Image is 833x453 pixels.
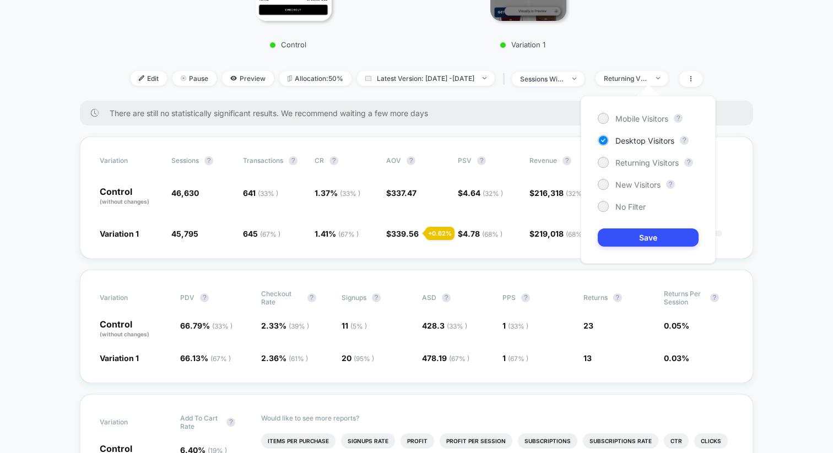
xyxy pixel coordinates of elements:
[100,353,139,363] span: Variation 1
[172,71,217,86] span: Pause
[572,78,576,80] img: end
[521,293,530,302] button: ?
[566,230,586,238] span: ( 68 % )
[529,156,557,165] span: Revenue
[181,75,186,81] img: end
[110,108,731,118] span: There are still no statistically significant results. We recommend waiting a few more days
[664,290,705,306] span: Returns Per Session
[342,321,367,330] span: 11
[710,293,719,302] button: ?
[204,156,213,165] button: ?
[131,71,167,86] span: Edit
[656,77,660,79] img: end
[440,433,512,449] li: Profit Per Session
[338,230,359,238] span: ( 67 % )
[583,293,608,302] span: Returns
[180,353,231,363] span: 66.13 %
[289,354,308,363] span: ( 61 % )
[315,229,359,238] span: 1.41 %
[483,77,486,79] img: end
[449,354,469,363] span: ( 67 % )
[615,202,646,211] span: No Filter
[422,321,467,330] span: 428.3
[534,188,586,198] span: 216,318
[458,156,472,165] span: PSV
[289,156,297,165] button: ?
[350,322,367,330] span: ( 5 % )
[100,187,160,206] p: Control
[261,433,336,449] li: Items Per Purchase
[243,188,278,198] span: 641
[458,188,503,198] span: $
[365,75,371,81] img: calendar
[315,188,360,198] span: 1.37 %
[279,71,351,86] span: Allocation: 50%
[288,75,292,81] img: rebalance
[386,229,419,238] span: $
[261,353,308,363] span: 2.36 %
[261,321,309,330] span: 2.33 %
[463,229,502,238] span: 4.78
[401,433,434,449] li: Profit
[307,293,316,302] button: ?
[442,293,451,302] button: ?
[171,156,199,165] span: Sessions
[615,136,674,145] span: Desktop Visitors
[426,40,619,49] p: Variation 1
[583,433,658,449] li: Subscriptions Rate
[502,353,528,363] span: 1
[210,354,231,363] span: ( 67 % )
[329,156,338,165] button: ?
[171,188,199,198] span: 46,630
[680,136,689,145] button: ?
[482,230,502,238] span: ( 68 % )
[226,418,235,427] button: ?
[694,433,728,449] li: Clicks
[171,229,198,238] span: 45,795
[458,229,502,238] span: $
[518,433,577,449] li: Subscriptions
[615,180,661,189] span: New Visitors
[342,353,374,363] span: 20
[222,71,274,86] span: Preview
[529,229,586,238] span: $
[520,75,564,83] div: sessions with impression
[100,229,139,238] span: Variation 1
[664,433,689,449] li: Ctr
[583,353,592,363] span: 13
[260,230,280,238] span: ( 67 % )
[613,293,622,302] button: ?
[583,321,593,330] span: 23
[192,40,385,49] p: Control
[534,229,586,238] span: 219,018
[483,189,503,198] span: ( 32 % )
[342,293,366,302] span: Signups
[180,414,221,430] span: Add To Cart Rate
[100,414,160,430] span: Variation
[508,354,528,363] span: ( 67 % )
[372,293,381,302] button: ?
[289,322,309,330] span: ( 39 % )
[562,156,571,165] button: ?
[477,156,486,165] button: ?
[180,321,232,330] span: 66.79 %
[261,414,734,422] p: Would like to see more reports?
[615,114,668,123] span: Mobile Visitors
[508,322,528,330] span: ( 33 % )
[615,158,679,167] span: Returning Visitors
[200,293,209,302] button: ?
[100,198,149,205] span: (without changes)
[340,189,360,198] span: ( 33 % )
[391,229,419,238] span: 339.56
[566,189,586,198] span: ( 32 % )
[100,156,160,165] span: Variation
[502,293,516,302] span: PPS
[243,229,280,238] span: 645
[463,188,503,198] span: 4.64
[315,156,324,165] span: CR
[529,188,586,198] span: $
[341,433,395,449] li: Signups Rate
[243,156,283,165] span: Transactions
[425,227,455,240] div: + 0.62 %
[261,290,302,306] span: Checkout Rate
